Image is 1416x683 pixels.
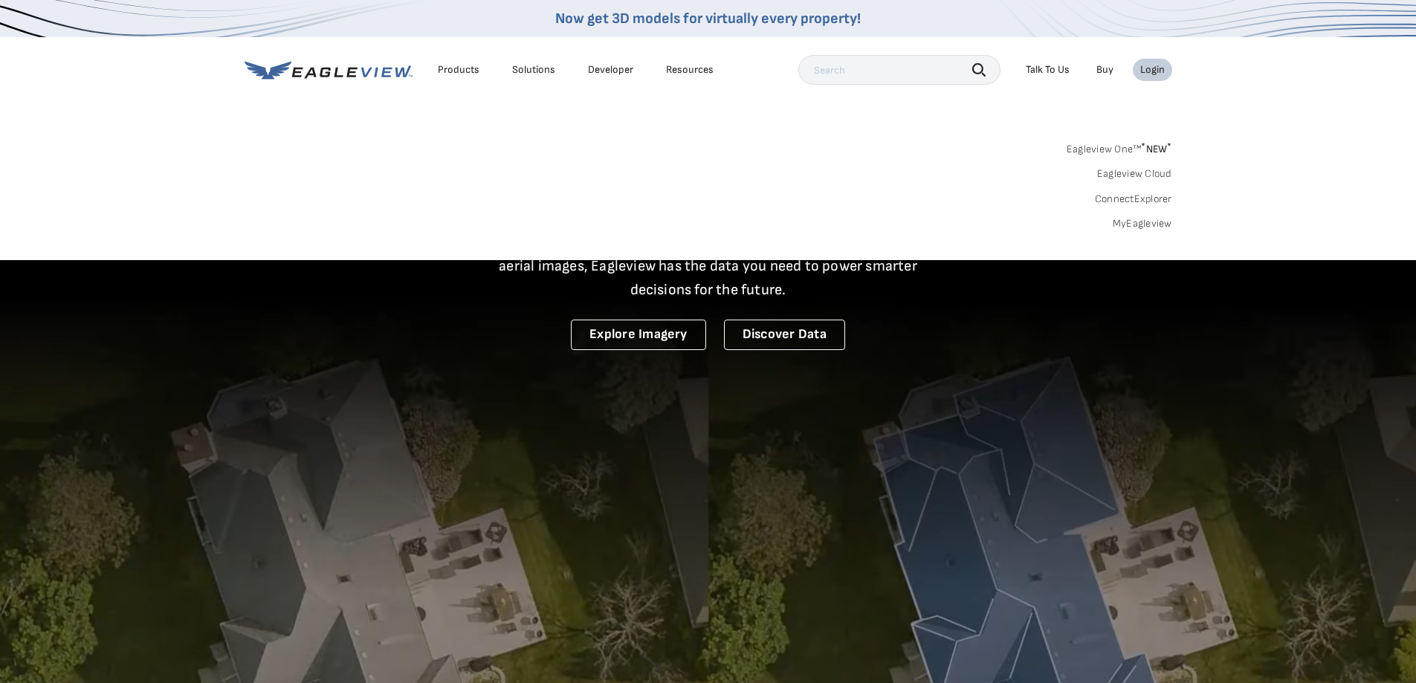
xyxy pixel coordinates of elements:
[481,230,936,302] p: A new era starts here. Built on more than 3.5 billion high-resolution aerial images, Eagleview ha...
[1140,63,1165,77] div: Login
[666,63,714,77] div: Resources
[555,10,861,27] a: Now get 3D models for virtually every property!
[1095,192,1172,206] a: ConnectExplorer
[512,63,555,77] div: Solutions
[1141,143,1171,155] span: NEW
[1097,167,1172,181] a: Eagleview Cloud
[724,320,845,350] a: Discover Data
[588,63,633,77] a: Developer
[1026,63,1070,77] div: Talk To Us
[1113,217,1172,230] a: MyEagleview
[1067,138,1172,155] a: Eagleview One™*NEW*
[1096,63,1113,77] a: Buy
[571,320,706,350] a: Explore Imagery
[438,63,479,77] div: Products
[798,55,1000,85] input: Search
